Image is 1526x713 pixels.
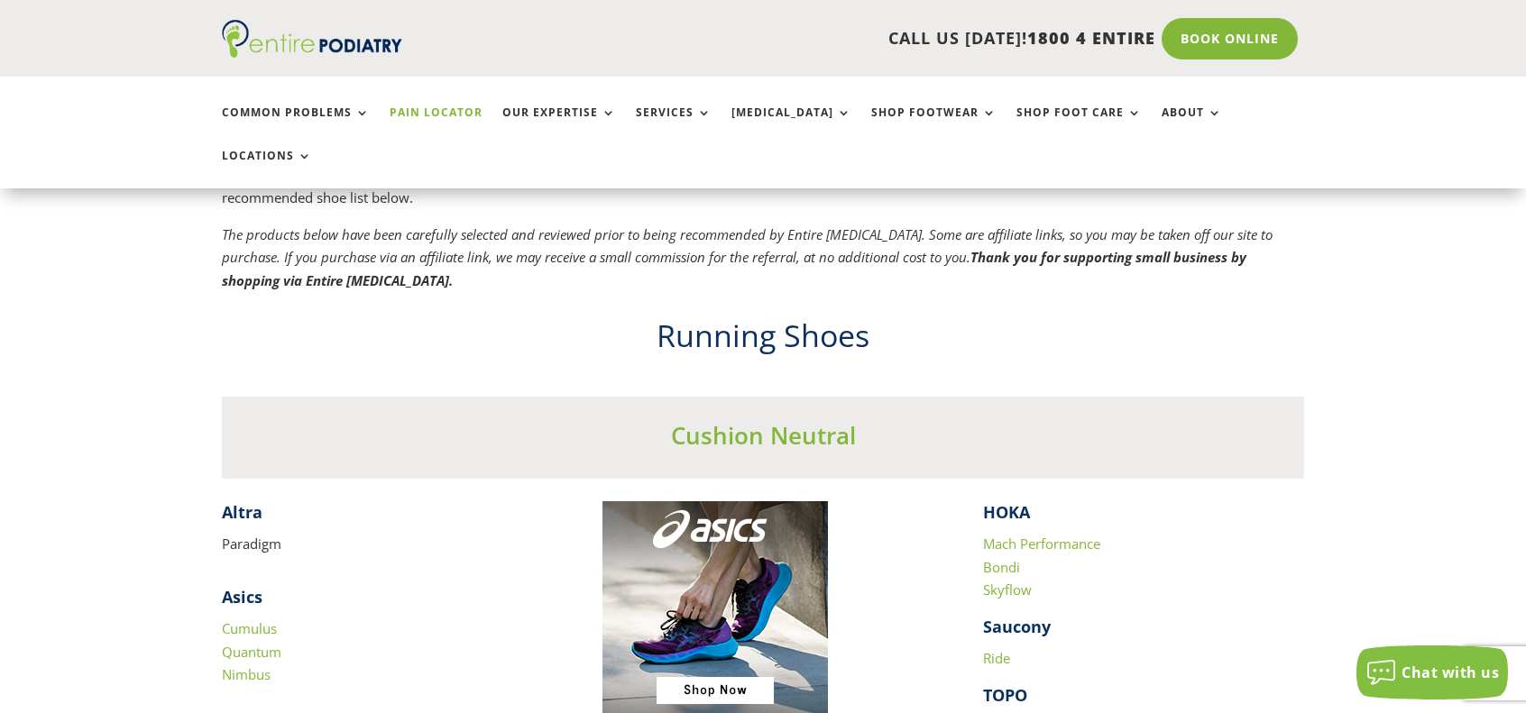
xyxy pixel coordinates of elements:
[222,419,1304,461] h3: Cushion Neutral
[222,586,262,608] strong: Asics
[983,501,1030,523] strong: HOKA
[222,20,402,58] img: logo (1)
[222,619,277,637] a: Cumulus
[1027,27,1155,49] span: 1800 4 ENTIRE
[1356,645,1508,699] button: Chat with us
[1162,106,1222,145] a: About
[222,315,1304,367] h2: Running Shoes
[222,225,1273,289] em: The products below have been carefully selected and reviewed prior to being recommended by Entire...
[222,248,1246,289] strong: Thank you for supporting small business by shopping via Entire [MEDICAL_DATA].
[390,106,483,145] a: Pain Locator
[222,106,370,145] a: Common Problems
[983,580,1032,599] a: Skyflow
[983,649,1010,667] a: Ride
[222,501,543,533] h4: ​
[472,27,1155,50] p: CALL US [DATE]!
[983,684,1027,706] strong: TOPO
[983,558,1020,576] a: Bondi
[871,106,997,145] a: Shop Footwear
[222,501,262,523] strong: Altra
[222,533,543,556] p: Paradigm
[222,643,281,661] a: Quantum
[222,150,312,188] a: Locations
[222,43,402,61] a: Entire Podiatry
[983,535,1100,553] a: Mach Performance
[1162,18,1298,59] a: Book Online
[636,106,712,145] a: Services
[222,665,271,683] a: Nimbus
[1016,106,1142,145] a: Shop Foot Care
[502,106,616,145] a: Our Expertise
[983,616,1051,637] strong: Saucony
[222,164,1304,224] p: We reviewed hundreds of different shoes to find the best ones for your foot health, to keep you a...
[1402,663,1499,682] span: Chat with us
[731,106,851,145] a: [MEDICAL_DATA]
